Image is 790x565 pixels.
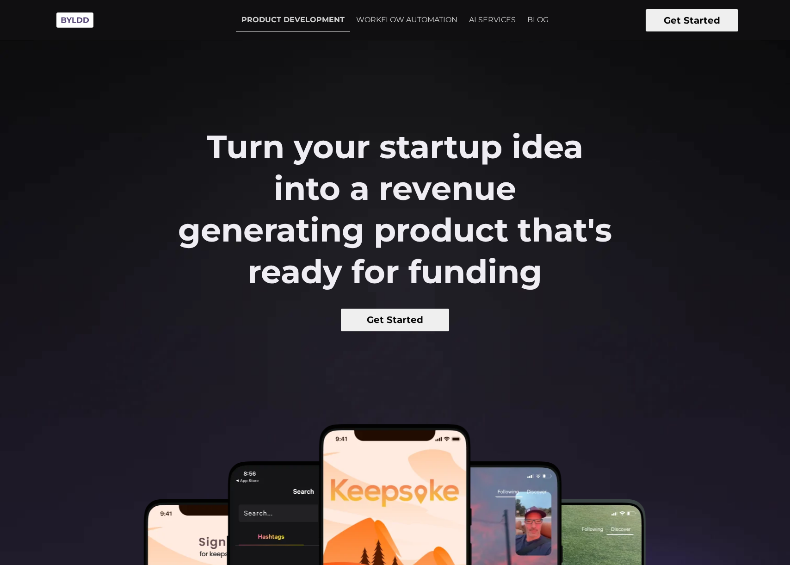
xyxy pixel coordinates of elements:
[463,8,521,31] a: AI SERVICES
[351,8,463,31] a: WORKFLOW AUTOMATION
[341,309,450,331] button: Get Started
[178,126,612,292] h2: Turn your startup idea into a revenue generating product that's ready for funding
[236,8,350,32] a: PRODUCT DEVELOPMENT
[52,7,98,33] img: Byldd - Product Development Company
[646,9,738,31] button: Get Started
[522,8,554,31] a: BLOG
